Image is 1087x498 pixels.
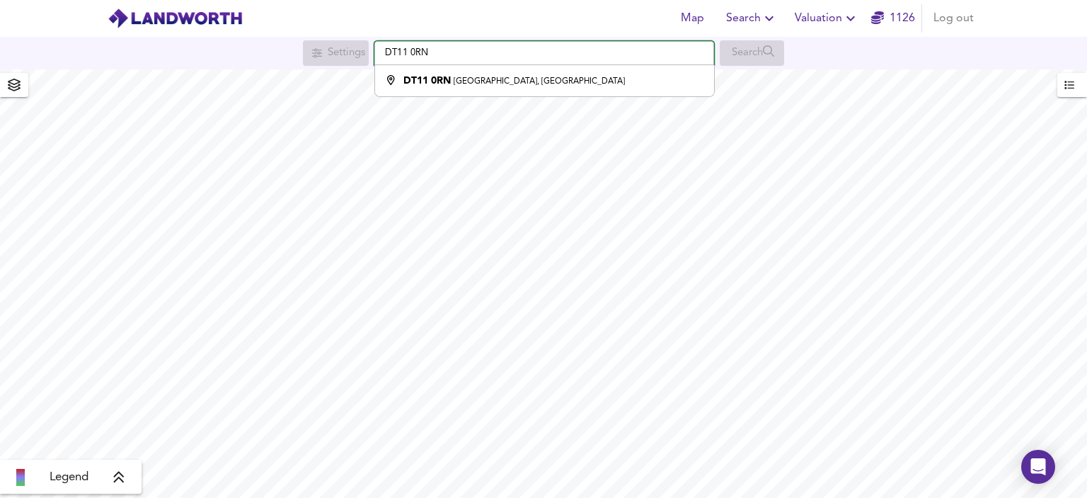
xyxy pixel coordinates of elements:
span: Valuation [795,9,859,28]
div: Search for a location first or explore the map [303,40,369,66]
button: 1126 [870,4,916,33]
input: Enter a location... [374,41,714,65]
button: Valuation [789,4,865,33]
span: Search [726,9,778,28]
div: Open Intercom Messenger [1021,450,1055,484]
a: 1126 [871,9,915,28]
span: Log out [933,9,974,28]
div: Search for a location first or explore the map [720,40,784,66]
strong: DT11 0RN [403,76,451,86]
span: Legend [50,469,88,486]
button: Map [669,4,715,33]
button: Log out [928,4,979,33]
small: [GEOGRAPHIC_DATA], [GEOGRAPHIC_DATA] [454,77,625,86]
img: logo [108,8,243,29]
span: Map [675,9,709,28]
button: Search [720,4,783,33]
